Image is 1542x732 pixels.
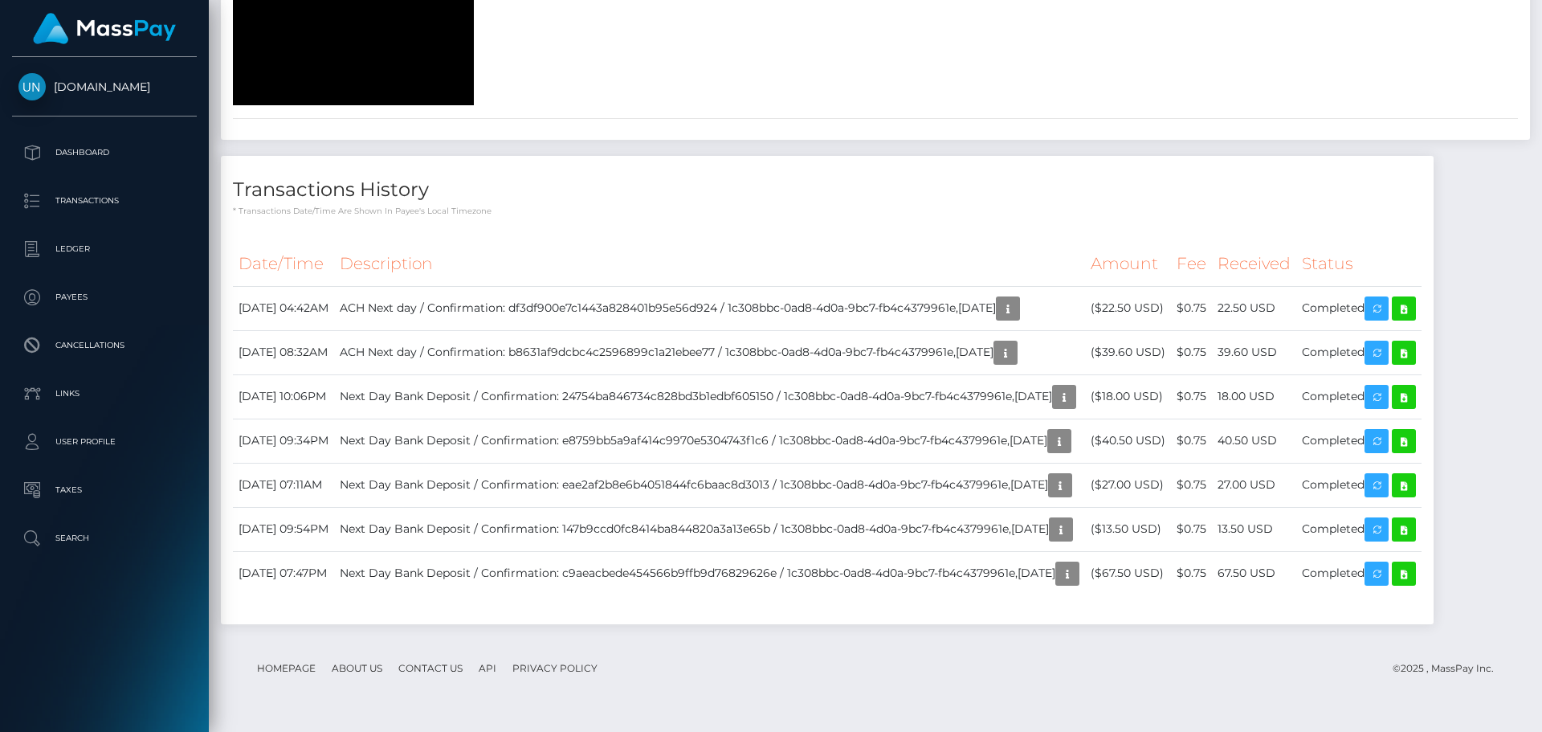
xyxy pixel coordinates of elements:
p: Taxes [18,478,190,502]
td: Completed [1296,419,1422,463]
td: Completed [1296,463,1422,507]
p: Links [18,382,190,406]
td: Next Day Bank Deposit / Confirmation: 147b9ccd0fc8414ba844820a3a13e65b / 1c308bbc-0ad8-4d0a-9bc7-... [334,507,1085,551]
td: Completed [1296,286,1422,330]
td: 18.00 USD [1212,374,1296,419]
p: Ledger [18,237,190,261]
a: User Profile [12,422,197,462]
img: Unlockt.me [18,73,46,100]
td: ($13.50 USD) [1085,507,1171,551]
td: Completed [1296,551,1422,595]
img: MassPay Logo [33,13,176,44]
th: Status [1296,242,1422,286]
p: Cancellations [18,333,190,358]
td: 67.50 USD [1212,551,1296,595]
p: Transactions [18,189,190,213]
a: Payees [12,277,197,317]
p: User Profile [18,430,190,454]
td: $0.75 [1171,463,1212,507]
td: [DATE] 09:54PM [233,507,334,551]
td: $0.75 [1171,374,1212,419]
td: Next Day Bank Deposit / Confirmation: 24754ba846734c828bd3b1edbf605150 / 1c308bbc-0ad8-4d0a-9bc7-... [334,374,1085,419]
td: Completed [1296,374,1422,419]
td: ACH Next day / Confirmation: b8631af9dcbc4c2596899c1a21ebee77 / 1c308bbc-0ad8-4d0a-9bc7-fb4c43799... [334,330,1085,374]
td: ($40.50 USD) [1085,419,1171,463]
td: Next Day Bank Deposit / Confirmation: e8759bb5a9af414c9970e5304743f1c6 / 1c308bbc-0ad8-4d0a-9bc7-... [334,419,1085,463]
td: 40.50 USD [1212,419,1296,463]
a: Search [12,518,197,558]
td: ACH Next day / Confirmation: df3df900e7c1443a828401b95e56d924 / 1c308bbc-0ad8-4d0a-9bc7-fb4c43799... [334,286,1085,330]
td: Completed [1296,330,1422,374]
td: Next Day Bank Deposit / Confirmation: eae2af2b8e6b4051844fc6baac8d3013 / 1c308bbc-0ad8-4d0a-9bc7-... [334,463,1085,507]
td: 22.50 USD [1212,286,1296,330]
th: Fee [1171,242,1212,286]
th: Amount [1085,242,1171,286]
td: ($22.50 USD) [1085,286,1171,330]
td: ($27.00 USD) [1085,463,1171,507]
a: Taxes [12,470,197,510]
td: $0.75 [1171,551,1212,595]
a: Ledger [12,229,197,269]
td: $0.75 [1171,507,1212,551]
td: [DATE] 09:34PM [233,419,334,463]
td: 27.00 USD [1212,463,1296,507]
a: About Us [325,656,389,681]
a: Homepage [251,656,322,681]
a: Dashboard [12,133,197,173]
a: API [472,656,503,681]
a: Links [12,374,197,414]
th: Description [334,242,1085,286]
p: * Transactions date/time are shown in payee's local timezone [233,205,1422,217]
a: Privacy Policy [506,656,604,681]
a: Cancellations [12,325,197,366]
p: Search [18,526,190,550]
td: [DATE] 10:06PM [233,374,334,419]
a: Transactions [12,181,197,221]
td: ($18.00 USD) [1085,374,1171,419]
td: [DATE] 07:11AM [233,463,334,507]
td: $0.75 [1171,286,1212,330]
td: [DATE] 07:47PM [233,551,334,595]
td: 39.60 USD [1212,330,1296,374]
a: Contact Us [392,656,469,681]
td: $0.75 [1171,330,1212,374]
th: Date/Time [233,242,334,286]
td: [DATE] 04:42AM [233,286,334,330]
th: Received [1212,242,1296,286]
td: Next Day Bank Deposit / Confirmation: c9aeacbede454566b9ffb9d76829626e / 1c308bbc-0ad8-4d0a-9bc7-... [334,551,1085,595]
p: Dashboard [18,141,190,165]
td: 13.50 USD [1212,507,1296,551]
h4: Transactions History [233,176,1422,204]
td: ($67.50 USD) [1085,551,1171,595]
span: [DOMAIN_NAME] [12,80,197,94]
p: Payees [18,285,190,309]
td: Completed [1296,507,1422,551]
td: ($39.60 USD) [1085,330,1171,374]
div: © 2025 , MassPay Inc. [1393,660,1506,677]
td: [DATE] 08:32AM [233,330,334,374]
td: $0.75 [1171,419,1212,463]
